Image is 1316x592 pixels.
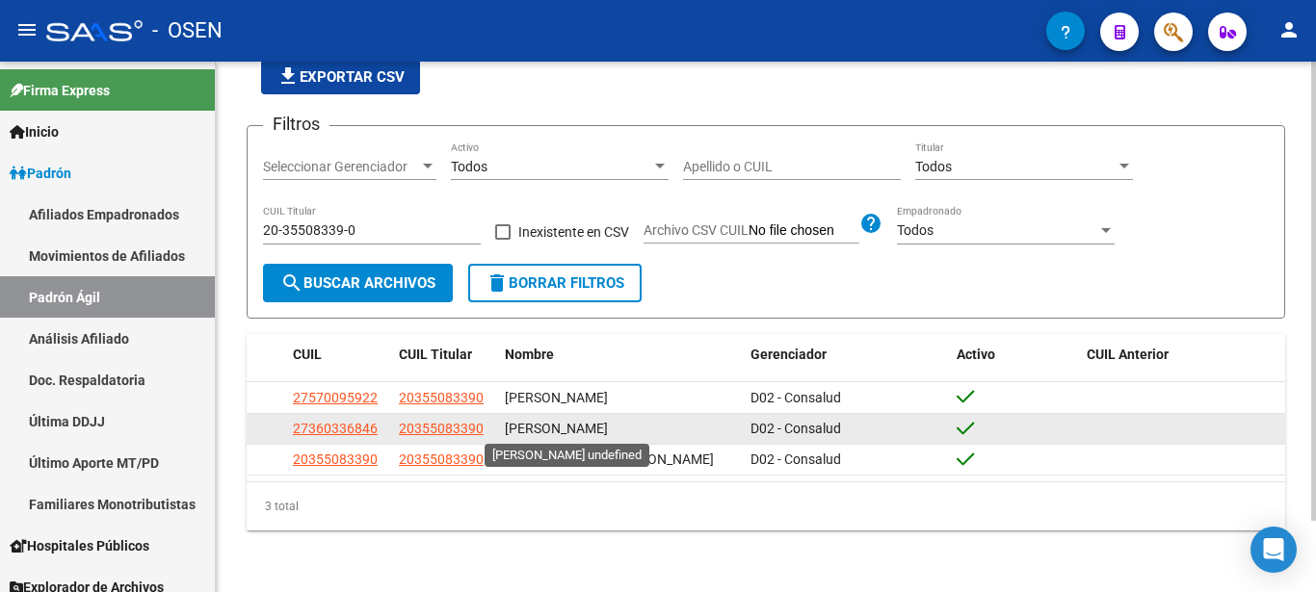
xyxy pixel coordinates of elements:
[261,60,420,94] button: Exportar CSV
[644,222,749,238] span: Archivo CSV CUIL
[152,10,223,52] span: - OSEN
[486,274,624,292] span: Borrar Filtros
[957,347,995,362] span: Activo
[915,159,952,174] span: Todos
[293,390,378,405] span: 27570095922
[399,347,472,362] span: CUIL Titular
[399,421,484,436] span: 20355083390
[505,451,714,467] span: [PERSON_NAME] [PERSON_NAME]
[285,334,391,375] datatable-header-cell: CUIL
[10,121,59,142] span: Inicio
[293,347,322,362] span: CUIL
[399,390,484,405] span: 20355083390
[276,64,300,88] mat-icon: file_download
[247,482,1285,530] div: 3 total
[897,222,934,238] span: Todos
[10,163,71,184] span: Padrón
[750,451,841,467] span: D02 - Consalud
[750,347,827,362] span: Gerenciador
[280,271,303,295] mat-icon: search
[391,334,497,375] datatable-header-cell: CUIL Titular
[486,271,509,295] mat-icon: delete
[518,220,629,244] span: Inexistente en CSV
[399,451,484,467] span: 20355083390
[1087,347,1169,362] span: CUIL Anterior
[505,390,608,405] span: [PERSON_NAME]
[10,80,110,101] span: Firma Express
[505,421,608,436] span: [PERSON_NAME]
[468,264,642,302] button: Borrar Filtros
[750,421,841,436] span: D02 - Consalud
[750,390,841,405] span: D02 - Consalud
[280,274,435,292] span: Buscar Archivos
[263,264,453,302] button: Buscar Archivos
[293,451,378,467] span: 20355083390
[1250,527,1297,573] div: Open Intercom Messenger
[10,535,149,556] span: Hospitales Públicos
[263,111,329,138] h3: Filtros
[451,159,487,174] span: Todos
[1079,334,1286,375] datatable-header-cell: CUIL Anterior
[949,334,1079,375] datatable-header-cell: Activo
[263,159,419,175] span: Seleccionar Gerenciador
[749,222,859,240] input: Archivo CSV CUIL
[15,18,39,41] mat-icon: menu
[1277,18,1301,41] mat-icon: person
[505,347,554,362] span: Nombre
[743,334,950,375] datatable-header-cell: Gerenciador
[497,334,743,375] datatable-header-cell: Nombre
[859,212,882,235] mat-icon: help
[276,68,405,86] span: Exportar CSV
[293,421,378,436] span: 27360336846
